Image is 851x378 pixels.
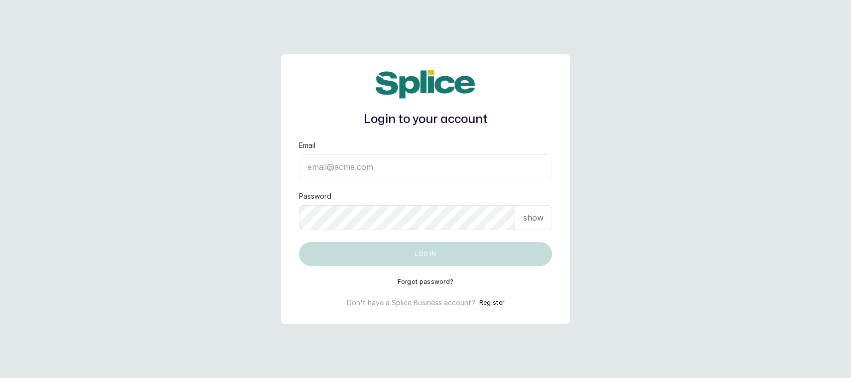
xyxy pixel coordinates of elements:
label: Email [299,140,315,150]
button: Register [479,298,504,308]
button: Log in [299,242,552,266]
label: Password [299,191,331,201]
h1: Login to your account [299,111,552,128]
p: show [523,212,544,224]
p: Don't have a Splice Business account? [347,298,475,308]
button: Forgot password? [398,278,454,286]
input: email@acme.com [299,154,552,179]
